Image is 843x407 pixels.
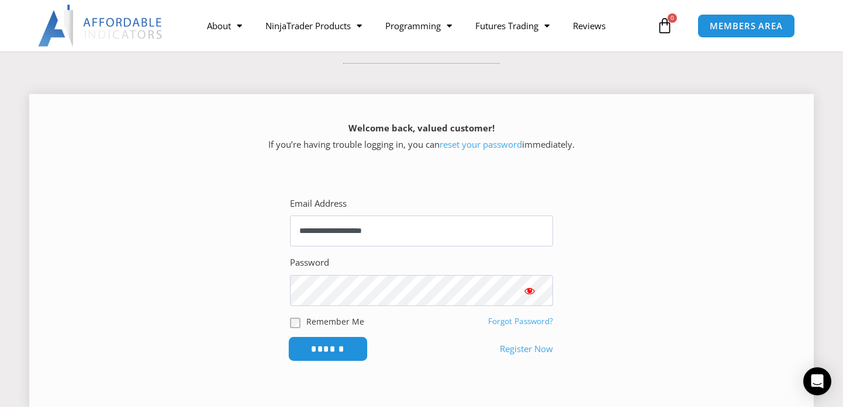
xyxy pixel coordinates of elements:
strong: Welcome back, valued customer! [348,122,495,134]
div: Open Intercom Messenger [803,367,831,395]
a: Programming [374,12,464,39]
label: Email Address [290,196,347,212]
label: Password [290,255,329,271]
button: Show password [506,275,553,306]
img: LogoAI | Affordable Indicators – NinjaTrader [38,5,164,47]
span: 0 [668,13,677,23]
a: Reviews [561,12,617,39]
label: Remember Me [306,315,364,328]
a: NinjaTrader Products [254,12,374,39]
nav: Menu [195,12,654,39]
a: reset your password [440,138,522,150]
a: 0 [639,9,690,43]
a: Forgot Password? [488,316,553,326]
a: Register Now [500,341,553,357]
span: MEMBERS AREA [710,22,783,30]
a: About [195,12,254,39]
a: MEMBERS AREA [697,14,795,38]
p: If you’re having trouble logging in, you can immediately. [50,120,793,153]
a: Futures Trading [464,12,561,39]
